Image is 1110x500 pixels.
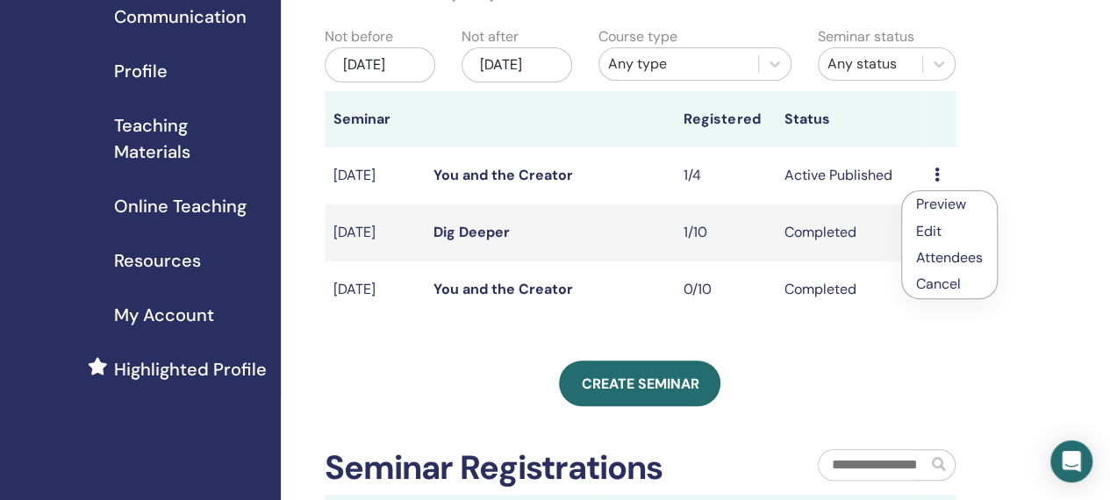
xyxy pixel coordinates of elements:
span: Create seminar [581,375,698,393]
td: Completed [775,261,925,318]
td: [DATE] [325,147,425,204]
span: Highlighted Profile [114,356,267,382]
td: 1/10 [675,204,775,261]
a: You and the Creator [433,166,573,184]
span: Communication [114,4,247,30]
a: Dig Deeper [433,223,510,241]
th: Status [775,91,925,147]
label: Not after [462,26,519,47]
div: Any type [608,54,749,75]
td: 0/10 [675,261,775,318]
div: [DATE] [325,47,435,82]
td: [DATE] [325,204,425,261]
div: Any status [827,54,913,75]
span: Online Teaching [114,193,247,219]
td: [DATE] [325,261,425,318]
a: Attendees [916,248,983,267]
span: Resources [114,247,201,274]
td: Active Published [775,147,925,204]
label: Course type [598,26,677,47]
label: Seminar status [818,26,914,47]
a: Preview [916,195,966,213]
td: 1/4 [675,147,775,204]
p: Cancel [916,274,983,295]
span: My Account [114,302,214,328]
th: Seminar [325,91,425,147]
td: Completed [775,204,925,261]
a: Edit [916,222,942,240]
th: Registered [675,91,775,147]
a: You and the Creator [433,280,573,298]
div: Open Intercom Messenger [1050,440,1092,482]
h2: Seminar Registrations [325,448,662,489]
label: Not before [325,26,393,47]
a: Create seminar [559,361,720,406]
span: Teaching Materials [114,112,267,165]
span: Profile [114,58,168,84]
div: [DATE] [462,47,572,82]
